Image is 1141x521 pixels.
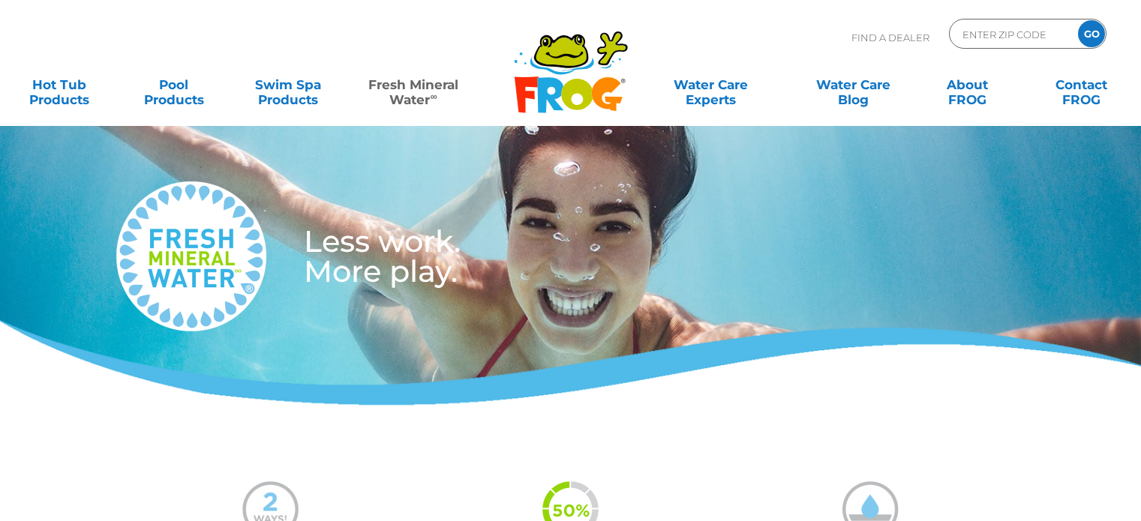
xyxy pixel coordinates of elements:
[244,70,332,100] a: Swim SpaProducts
[851,19,929,56] p: Find A Dealer
[809,70,897,100] a: Water CareBlog
[638,70,783,100] a: Water CareExperts
[1037,70,1126,100] a: ContactFROG
[304,226,665,286] h3: Less work. More play.
[15,70,104,100] a: Hot TubProducts
[116,181,266,331] img: fresh-mineral-water-logo-medium
[923,70,1011,100] a: AboutFROG
[1078,20,1105,47] input: GO
[129,70,218,100] a: PoolProducts
[961,23,1062,45] input: Zip Code Form
[358,70,469,100] a: Fresh MineralWater∞
[430,91,437,102] sup: ∞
